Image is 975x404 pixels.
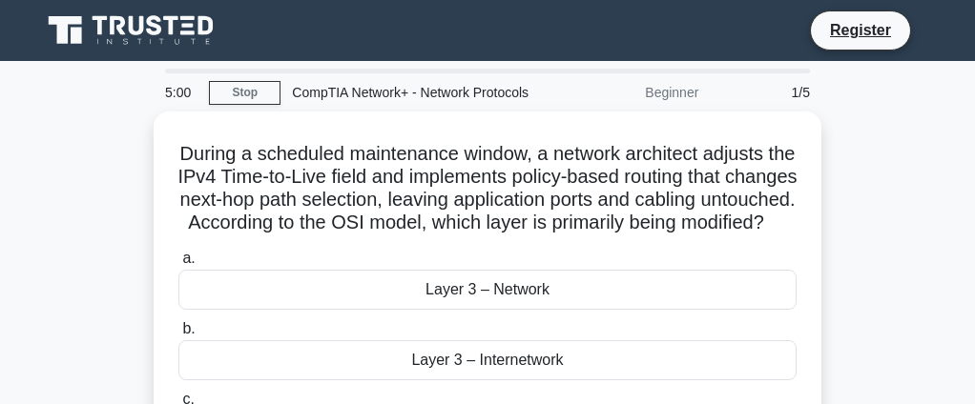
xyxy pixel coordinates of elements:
h5: During a scheduled maintenance window, a network architect adjusts the IPv4 Time-to-Live field an... [176,142,799,235]
div: Layer 3 – Internetwork [178,340,797,380]
div: Beginner [543,73,710,111]
a: Stop [209,81,280,105]
div: Layer 3 – Network [178,270,797,310]
div: 1/5 [710,73,821,111]
span: b. [182,320,195,336]
span: a. [182,250,195,266]
a: Register [819,18,902,42]
div: 5:00 [154,73,209,111]
div: CompTIA Network+ - Network Protocols [280,73,543,111]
